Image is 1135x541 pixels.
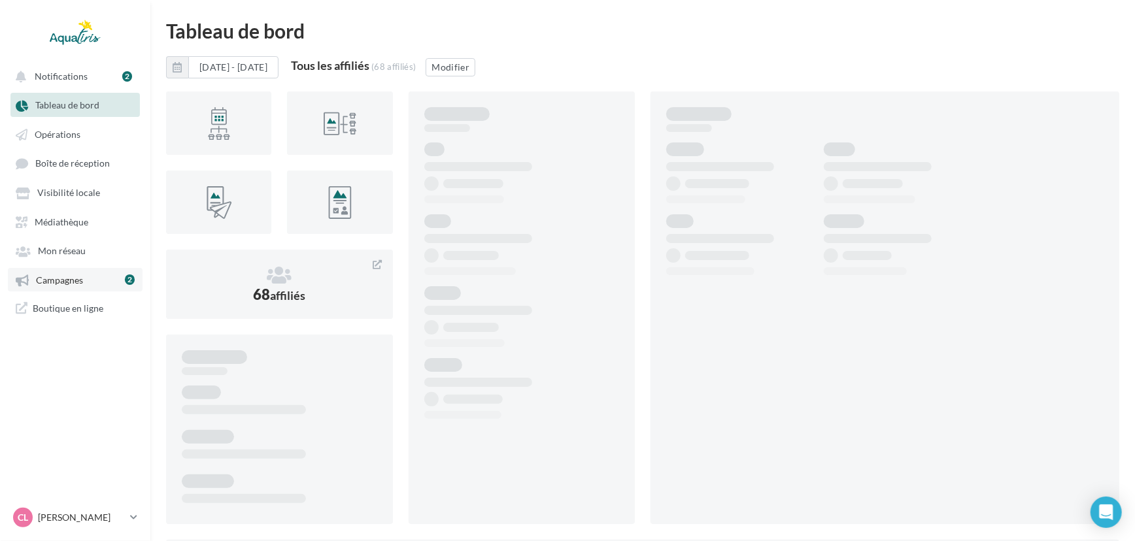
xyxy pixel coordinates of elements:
span: Opérations [35,129,80,140]
span: Campagnes [36,274,83,286]
span: Boîte de réception [35,158,110,169]
a: Boîte de réception [8,151,143,175]
span: Visibilité locale [37,188,100,199]
a: Boutique en ligne [8,297,143,320]
span: Médiathèque [35,216,88,227]
button: [DATE] - [DATE] [166,56,279,78]
a: Mon réseau [8,238,143,262]
div: Tableau de bord [166,21,1119,41]
a: Opérations [8,122,143,146]
a: Campagnes 2 [8,268,143,291]
span: 68 [253,286,305,303]
p: [PERSON_NAME] [38,511,125,524]
div: Open Intercom Messenger [1091,497,1122,528]
span: Boutique en ligne [33,302,103,314]
a: Tableau de bord [8,93,143,116]
div: (68 affiliés) [371,61,416,72]
a: CL [PERSON_NAME] [10,505,140,530]
span: Mon réseau [38,246,86,257]
button: [DATE] - [DATE] [188,56,279,78]
div: 2 [122,71,132,82]
a: 2 [125,272,135,287]
span: Tableau de bord [35,100,99,111]
div: 2 [125,274,135,285]
span: Notifications [35,71,88,82]
a: Visibilité locale [8,180,143,204]
div: Tous les affiliés [291,59,369,71]
button: Notifications 2 [8,64,137,88]
span: CL [18,511,28,524]
a: Médiathèque [8,210,143,233]
button: Modifier [426,58,475,76]
span: affiliés [270,288,305,303]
